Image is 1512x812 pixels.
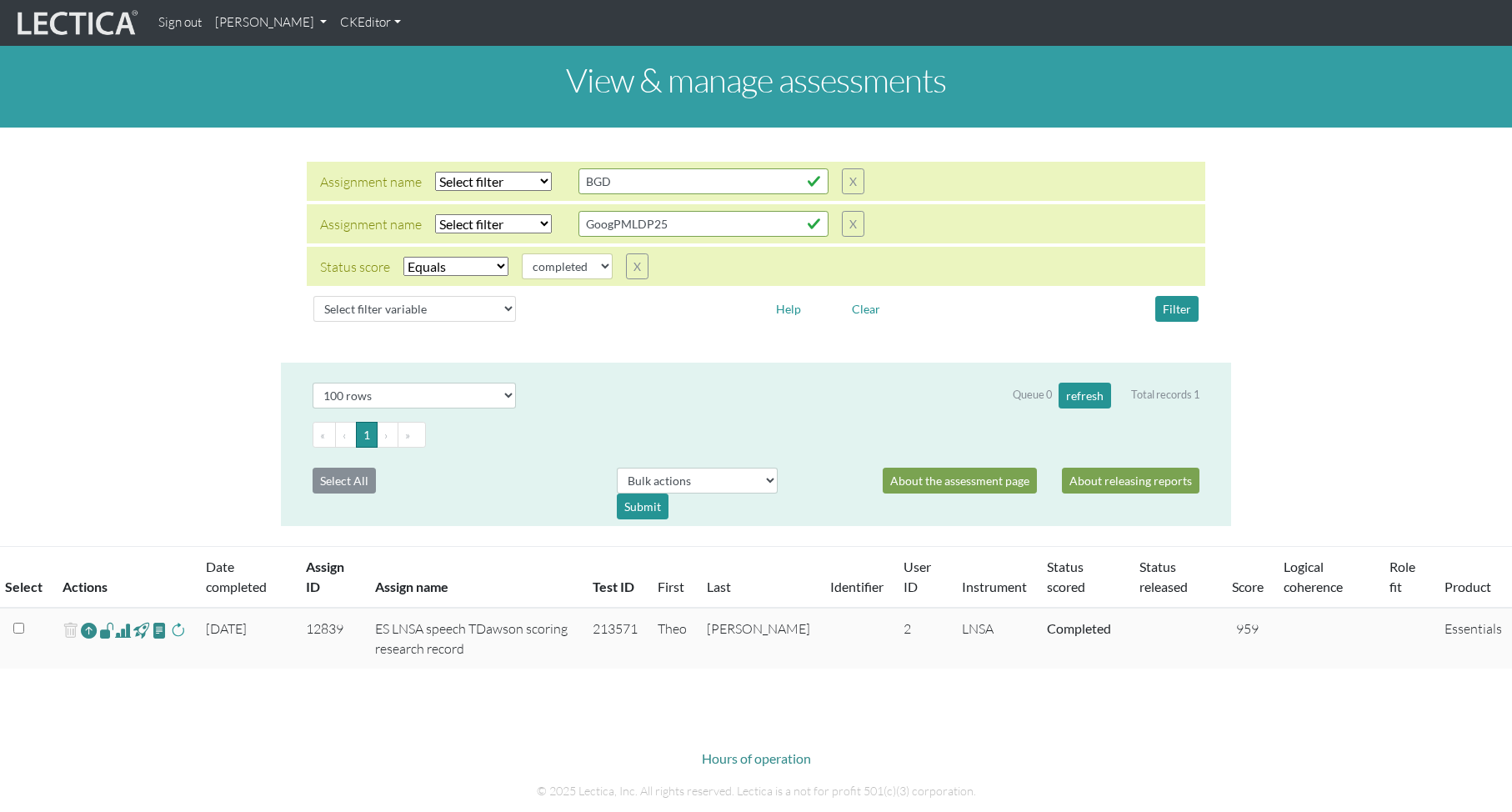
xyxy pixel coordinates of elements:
[208,7,333,39] a: [PERSON_NAME]
[1059,383,1111,409] button: refresh
[320,214,422,234] div: Assignment name
[81,619,97,643] a: Reopen
[63,619,78,643] span: delete
[707,579,731,594] a: Last
[365,608,583,669] td: ES LNSA speech TDawson scoring research record
[206,559,267,594] a: Date completed
[962,579,1027,594] a: Instrument
[583,608,648,669] td: 213571
[152,620,168,639] span: view
[952,608,1037,669] td: LNSA
[1155,296,1199,322] button: Filter
[365,547,583,609] th: Assign name
[293,782,1219,800] p: © 2025 Lectica, Inc. All rights reserved. Lectica is a not for profit 501(c)(3) corporation.
[1284,559,1343,594] a: Logical coherence
[583,547,648,609] th: Test ID
[1236,620,1259,637] span: 959
[133,620,149,639] span: view
[1232,579,1264,594] a: Score
[648,608,697,669] td: Theo
[296,547,364,609] th: Assign ID
[356,422,378,448] button: Go to page 1
[13,8,138,39] img: lecticalive
[333,7,408,39] a: CKEditor
[320,172,422,192] div: Assignment name
[53,547,196,609] th: Actions
[769,299,809,315] a: Help
[320,257,390,277] div: Status score
[769,296,809,322] button: Help
[894,608,951,669] td: 2
[296,608,364,669] td: 12839
[844,296,888,322] button: Clear
[115,620,131,640] span: Analyst score
[1062,468,1199,494] a: About releasing reports
[658,579,684,594] a: First
[1013,383,1199,409] div: Queue 0 Total records 1
[830,579,884,594] a: Identifier
[1389,559,1415,594] a: Role fit
[702,750,811,766] a: Hours of operation
[1434,608,1512,669] td: Essentials
[697,608,820,669] td: [PERSON_NAME]
[313,468,376,494] button: Select All
[842,211,864,237] button: X
[1047,620,1111,636] a: Completed = assessment has been completed; CS scored = assessment has been CLAS scored; LS scored...
[904,559,931,594] a: User ID
[626,253,648,279] button: X
[842,168,864,194] button: X
[313,422,1199,448] ul: Pagination
[1047,559,1085,594] a: Status scored
[196,608,296,669] td: [DATE]
[152,7,208,39] a: Sign out
[170,620,186,640] span: rescore
[617,494,668,519] div: Submit
[99,620,115,639] span: view
[883,468,1037,494] a: About the assessment page
[1139,559,1188,594] a: Status released
[1444,579,1491,594] a: Product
